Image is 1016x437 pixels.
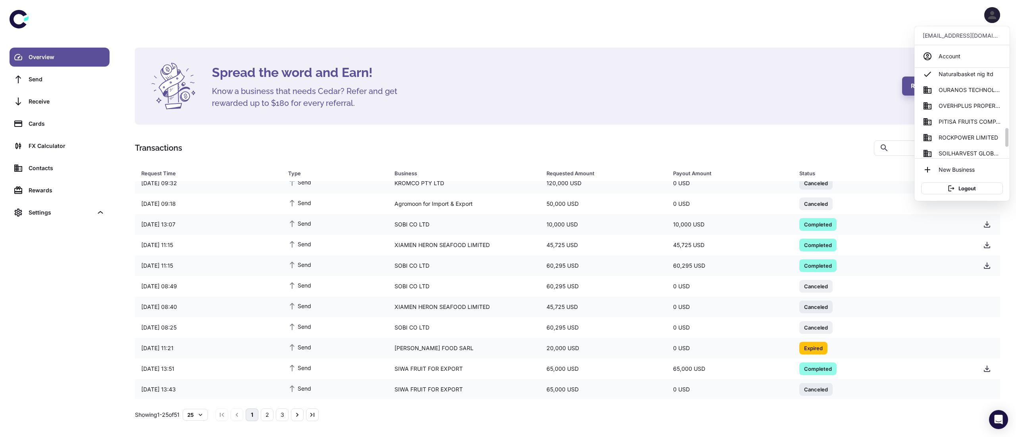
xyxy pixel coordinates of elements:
[939,86,1001,94] span: OURANOS TECHNOLOGIES LIMITED
[939,133,998,142] span: ROCKPOWER LIMITED
[939,70,993,79] span: Naturalbasket nig ltd
[918,48,1006,64] a: Account
[939,117,1001,126] span: PITISA FRUITS COMPANY NIGERIA LIMITED
[923,31,1001,40] p: [EMAIL_ADDRESS][DOMAIN_NAME]
[939,102,1001,110] span: OVERHPLUS PROPERTIES LIMITED
[989,410,1008,429] div: Open Intercom Messenger
[921,182,1003,194] button: Logout
[918,162,1006,178] li: New Business
[939,149,1001,158] span: SOILHARVEST GLOBAL BUSINESS SERVICES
